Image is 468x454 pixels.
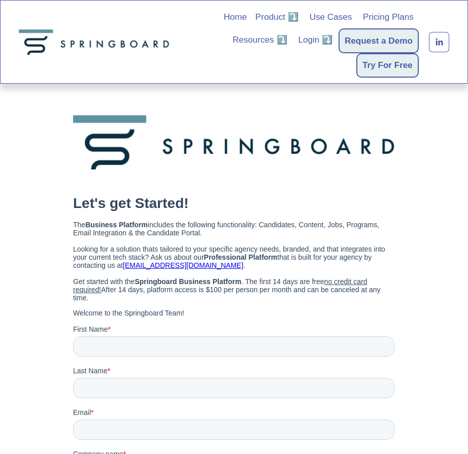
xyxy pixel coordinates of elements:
span: Product ⤵️ [255,11,298,23]
a: Request a Demo [345,34,413,48]
strong: Business Platform [12,106,75,114]
a: folder dropdown [255,11,298,24]
strong: Professional Platform [131,138,205,146]
a: Try For Free [362,58,413,72]
a: Use Cases [310,11,352,24]
a: Home [224,11,247,24]
a: folder dropdown [298,33,332,47]
strong: Springboard Business Platform [61,162,168,170]
span: Resources ⤵️ [232,34,287,46]
span: Login ⤵️ [298,34,332,46]
a: Pricing Plans [363,11,414,24]
a: folder dropdown [232,33,287,47]
img: Springboard Technologies [19,29,173,55]
a: [EMAIL_ADDRESS][DOMAIN_NAME] [50,146,170,154]
a: LinkedIn [429,32,449,52]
